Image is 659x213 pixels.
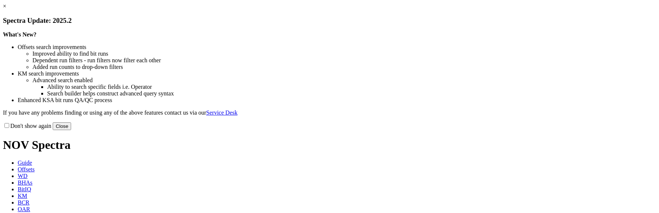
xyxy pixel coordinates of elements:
[3,3,6,9] a: ×
[4,123,9,128] input: Don't show again
[18,199,29,206] span: BCR
[32,77,656,84] li: Advanced search enabled
[32,57,656,64] li: Dependent run filters - run filters now filter each other
[3,109,656,116] p: If you have any problems finding or using any of the above features contact us via our
[32,64,656,70] li: Added run counts to drop-down filters
[18,166,35,172] span: Offsets
[18,173,28,179] span: WD
[18,160,32,166] span: Guide
[3,31,36,38] strong: What's New?
[18,193,27,199] span: KM
[18,186,31,192] span: BitIQ
[18,179,32,186] span: BHAs
[47,84,656,90] li: Ability to search specific fields i.e. Operator
[3,17,656,25] h3: Spectra Update: 2025.2
[3,138,656,152] h1: NOV Spectra
[32,50,656,57] li: Improved ability to find bit runs
[18,70,656,77] li: KM search improvements
[18,44,656,50] li: Offsets search improvements
[206,109,238,116] a: Service Desk
[3,123,51,129] label: Don't show again
[18,206,30,212] span: OAR
[18,97,656,104] li: Enhanced KSA bit runs QA/QC process
[53,122,71,130] button: Close
[47,90,656,97] li: Search builder helps construct advanced query syntax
